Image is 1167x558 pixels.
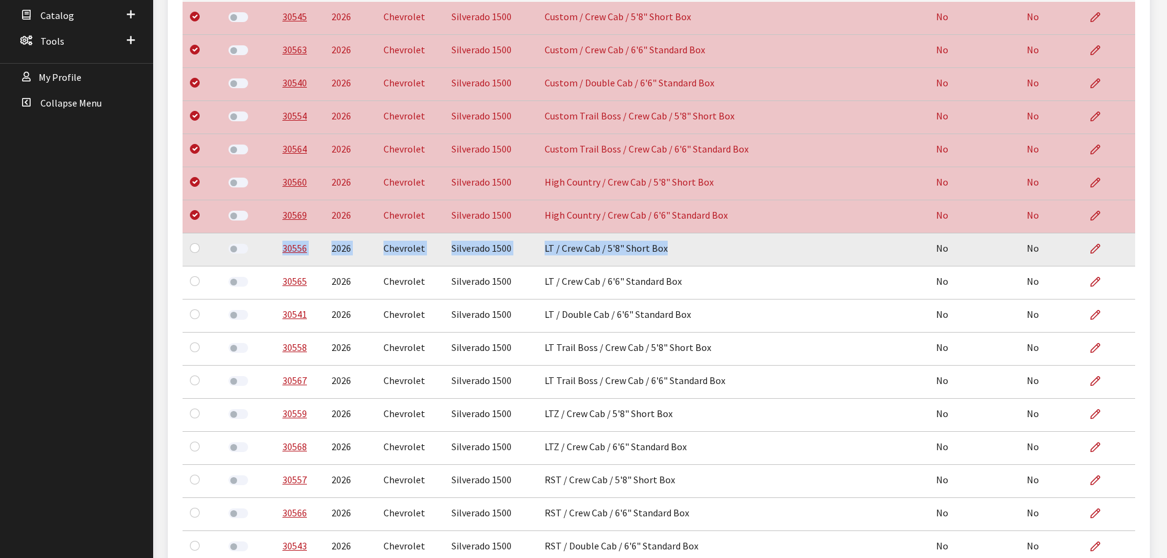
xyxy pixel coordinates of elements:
td: Chevrolet [376,366,445,399]
a: 30541 [282,308,307,320]
label: Activate Application [228,12,248,22]
label: Activate Application [228,310,248,320]
td: 2026 [324,432,376,465]
label: Activate Application [228,178,248,187]
td: No [1019,366,1082,399]
td: Chevrolet [376,300,445,333]
a: Edit Application [1090,300,1111,330]
td: Silverado 1500 [444,134,537,167]
a: Edit Application [1090,167,1111,198]
td: Silverado 1500 [444,167,537,200]
a: 30554 [282,110,307,122]
td: Chevrolet [376,101,445,134]
td: No [1019,432,1082,465]
td: LT / Crew Cab / 6'6" Standard Box [537,266,803,300]
td: No [1019,333,1082,366]
td: No [1019,233,1082,266]
label: Activate Application [228,111,248,121]
td: Custom / Crew Cab / 6'6" Standard Box [537,35,803,68]
td: 2026 [324,101,376,134]
a: 30569 [282,209,307,221]
a: 30566 [282,507,307,519]
a: 30565 [282,275,307,287]
a: 30540 [282,77,307,89]
a: Edit Application [1090,200,1111,231]
td: No [1019,68,1082,101]
a: 30560 [282,176,307,188]
td: No [929,68,1020,101]
td: No [1019,101,1082,134]
td: Chevrolet [376,167,445,200]
td: Chevrolet [376,465,445,498]
td: Silverado 1500 [444,266,537,300]
td: Silverado 1500 [444,233,537,266]
td: No [929,35,1020,68]
label: Activate Application [228,244,248,254]
label: Activate Application [228,376,248,386]
td: No [1019,35,1082,68]
td: Silverado 1500 [444,300,537,333]
a: Edit Application [1090,134,1111,165]
td: 2026 [324,366,376,399]
span: Catalog [40,9,74,21]
td: 2026 [324,233,376,266]
label: Activate Application [228,409,248,419]
a: Edit Application [1090,68,1111,99]
td: Silverado 1500 [444,465,537,498]
label: Activate Application [228,45,248,55]
td: Chevrolet [376,200,445,233]
td: 2026 [324,167,376,200]
td: No [1019,266,1082,300]
td: No [1019,167,1082,200]
td: No [929,465,1020,498]
td: 2026 [324,266,376,300]
td: 2026 [324,2,376,35]
td: No [1019,2,1082,35]
td: Silverado 1500 [444,399,537,432]
label: Activate Application [228,78,248,88]
td: No [929,167,1020,200]
td: Chevrolet [376,399,445,432]
td: No [929,101,1020,134]
a: Edit Application [1090,399,1111,429]
td: Custom Trail Boss / Crew Cab / 6'6" Standard Box [537,134,803,167]
td: No [1019,465,1082,498]
span: Tools [40,35,64,47]
td: Custom Trail Boss / Crew Cab / 5'8" Short Box [537,101,803,134]
a: Edit Application [1090,333,1111,363]
td: LTZ / Crew Cab / 5'8" Short Box [537,399,803,432]
td: Silverado 1500 [444,35,537,68]
td: No [929,300,1020,333]
td: No [929,498,1020,531]
a: 30556 [282,242,307,254]
td: No [1019,399,1082,432]
td: Chevrolet [376,233,445,266]
label: Activate Application [228,277,248,287]
td: 2026 [324,300,376,333]
td: Chevrolet [376,498,445,531]
a: 30543 [282,540,307,552]
span: My Profile [39,71,81,83]
td: No [1019,300,1082,333]
td: High Country / Crew Cab / 6'6" Standard Box [537,200,803,233]
td: Silverado 1500 [444,101,537,134]
td: No [929,233,1020,266]
td: No [929,432,1020,465]
td: 2026 [324,68,376,101]
td: Silverado 1500 [444,333,537,366]
td: Custom / Crew Cab / 5'8" Short Box [537,2,803,35]
td: No [929,134,1020,167]
td: Silverado 1500 [444,498,537,531]
td: LT / Crew Cab / 5'8" Short Box [537,233,803,266]
td: High Country / Crew Cab / 5'8" Short Box [537,167,803,200]
td: Chevrolet [376,35,445,68]
td: 2026 [324,200,376,233]
td: Chevrolet [376,333,445,366]
span: Collapse Menu [40,97,102,109]
label: Activate Application [228,475,248,485]
a: Edit Application [1090,233,1111,264]
a: Edit Application [1090,432,1111,462]
label: Activate Application [228,343,248,353]
a: Edit Application [1090,101,1111,132]
td: RST / Crew Cab / 5'8" Short Box [537,465,803,498]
